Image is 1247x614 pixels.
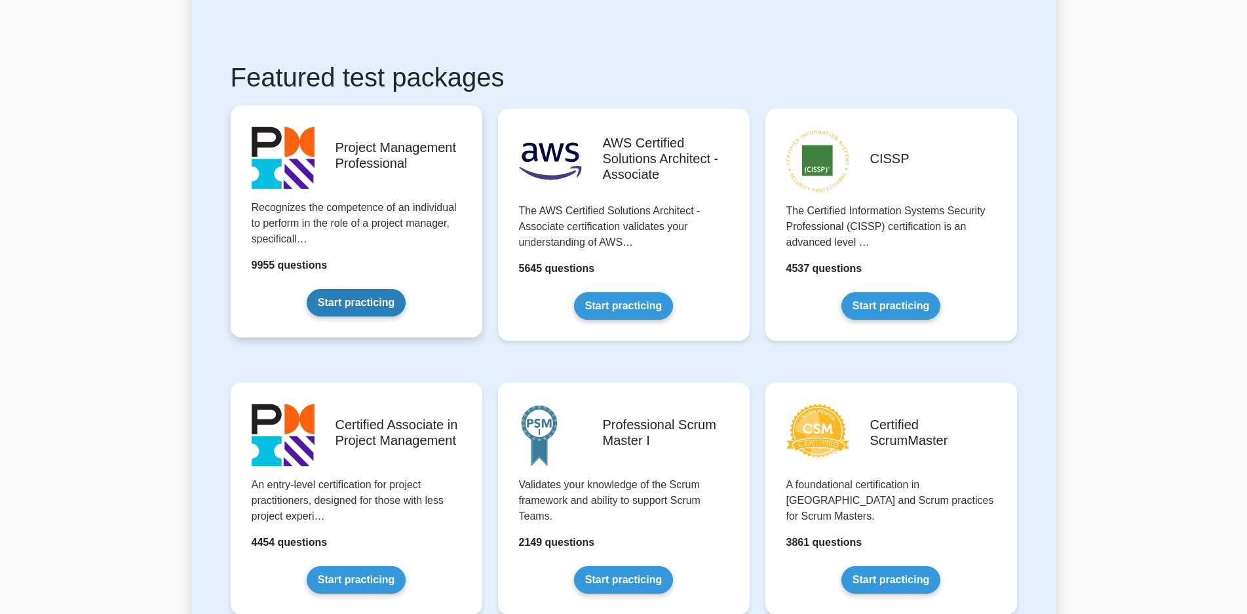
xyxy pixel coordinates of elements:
[841,292,940,320] a: Start practicing
[231,62,1017,93] h1: Featured test packages
[307,566,406,594] a: Start practicing
[574,292,673,320] a: Start practicing
[841,566,940,594] a: Start practicing
[307,289,406,317] a: Start practicing
[574,566,673,594] a: Start practicing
